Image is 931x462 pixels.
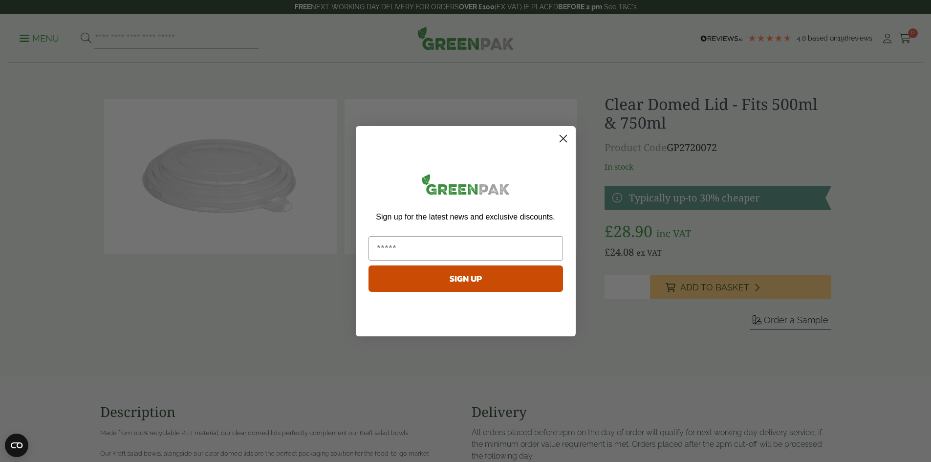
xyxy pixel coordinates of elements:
[368,170,563,203] img: greenpak_logo
[368,265,563,292] button: SIGN UP
[555,130,572,147] button: Close dialog
[5,434,28,457] button: Open CMP widget
[376,213,555,221] span: Sign up for the latest news and exclusive discounts.
[368,236,563,261] input: Email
